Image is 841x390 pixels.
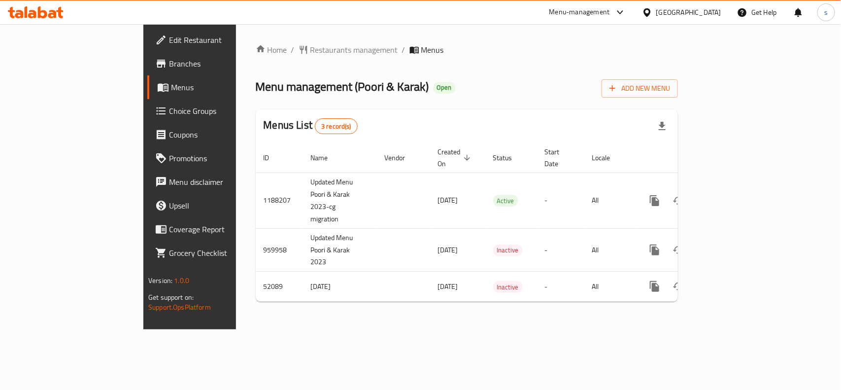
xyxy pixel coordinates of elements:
[584,173,635,228] td: All
[493,282,523,293] span: Inactive
[169,34,276,46] span: Edit Restaurant
[169,58,276,70] span: Branches
[537,173,584,228] td: -
[602,79,678,98] button: Add New Menu
[169,247,276,259] span: Grocery Checklist
[545,146,572,170] span: Start Date
[667,238,690,262] button: Change Status
[311,152,341,164] span: Name
[609,82,670,95] span: Add New Menu
[147,99,284,123] a: Choice Groups
[438,194,458,207] span: [DATE]
[291,44,295,56] li: /
[493,152,525,164] span: Status
[438,244,458,256] span: [DATE]
[169,105,276,117] span: Choice Groups
[438,146,473,170] span: Created On
[299,44,398,56] a: Restaurants management
[584,228,635,272] td: All
[584,272,635,302] td: All
[537,272,584,302] td: -
[315,122,357,131] span: 3 record(s)
[256,143,745,302] table: enhanced table
[264,152,282,164] span: ID
[264,118,358,134] h2: Menus List
[303,272,377,302] td: [DATE]
[148,274,172,287] span: Version:
[643,238,667,262] button: more
[256,75,429,98] span: Menu management ( Poori & Karak )
[493,195,518,207] span: Active
[310,44,398,56] span: Restaurants management
[303,228,377,272] td: Updated Menu Poori & Karak 2023
[147,217,284,241] a: Coverage Report
[667,189,690,213] button: Change Status
[438,280,458,293] span: [DATE]
[148,301,211,314] a: Support.OpsPlatform
[169,152,276,164] span: Promotions
[169,200,276,212] span: Upsell
[169,223,276,235] span: Coverage Report
[493,245,523,256] span: Inactive
[147,146,284,170] a: Promotions
[385,152,418,164] span: Vendor
[148,291,194,304] span: Get support on:
[169,129,276,141] span: Coupons
[315,118,358,134] div: Total records count
[174,274,189,287] span: 1.0.0
[549,6,610,18] div: Menu-management
[537,228,584,272] td: -
[824,7,828,18] span: s
[147,75,284,99] a: Menus
[147,194,284,217] a: Upsell
[643,189,667,213] button: more
[147,170,284,194] a: Menu disclaimer
[147,123,284,146] a: Coupons
[656,7,721,18] div: [GEOGRAPHIC_DATA]
[433,82,456,94] div: Open
[171,81,276,93] span: Menus
[643,275,667,298] button: more
[256,44,678,56] nav: breadcrumb
[635,143,745,173] th: Actions
[667,275,690,298] button: Change Status
[147,241,284,265] a: Grocery Checklist
[433,83,456,92] span: Open
[303,173,377,228] td: Updated Menu Poori & Karak 2023-cg migration
[402,44,405,56] li: /
[592,152,623,164] span: Locale
[650,114,674,138] div: Export file
[169,176,276,188] span: Menu disclaimer
[421,44,444,56] span: Menus
[147,52,284,75] a: Branches
[147,28,284,52] a: Edit Restaurant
